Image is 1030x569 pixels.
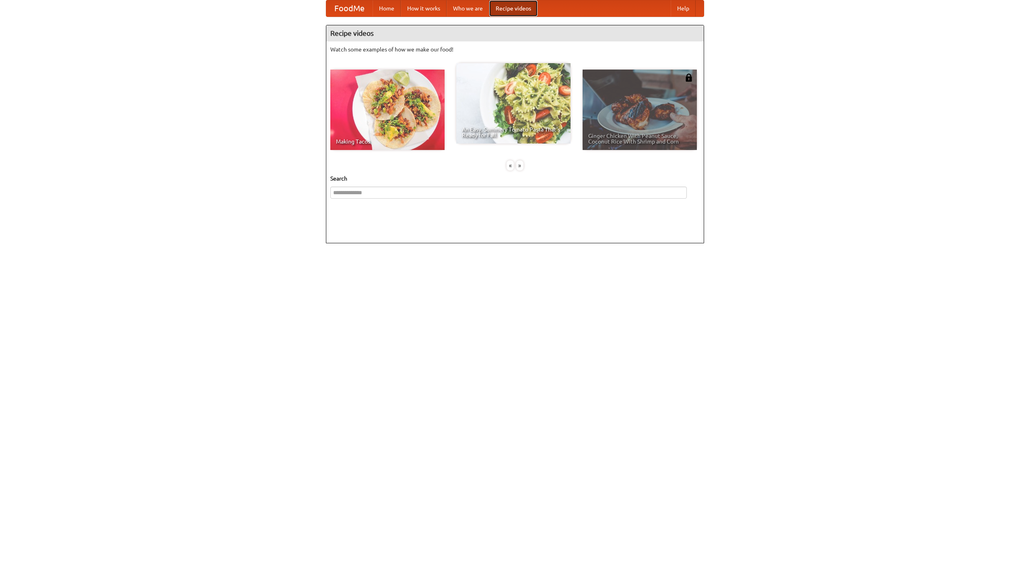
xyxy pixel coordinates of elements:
a: Making Tacos [330,70,445,150]
a: FoodMe [326,0,373,16]
h5: Search [330,175,700,183]
a: Home [373,0,401,16]
div: « [507,160,514,170]
span: An Easy, Summery Tomato Pasta That's Ready for Fall [462,127,565,138]
p: Watch some examples of how we make our food! [330,45,700,53]
a: Who we are [447,0,489,16]
span: Making Tacos [336,139,439,144]
h4: Recipe videos [326,25,704,41]
a: Help [671,0,696,16]
a: Recipe videos [489,0,538,16]
div: » [516,160,523,170]
img: 483408.png [685,74,693,82]
a: How it works [401,0,447,16]
a: An Easy, Summery Tomato Pasta That's Ready for Fall [456,63,571,144]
